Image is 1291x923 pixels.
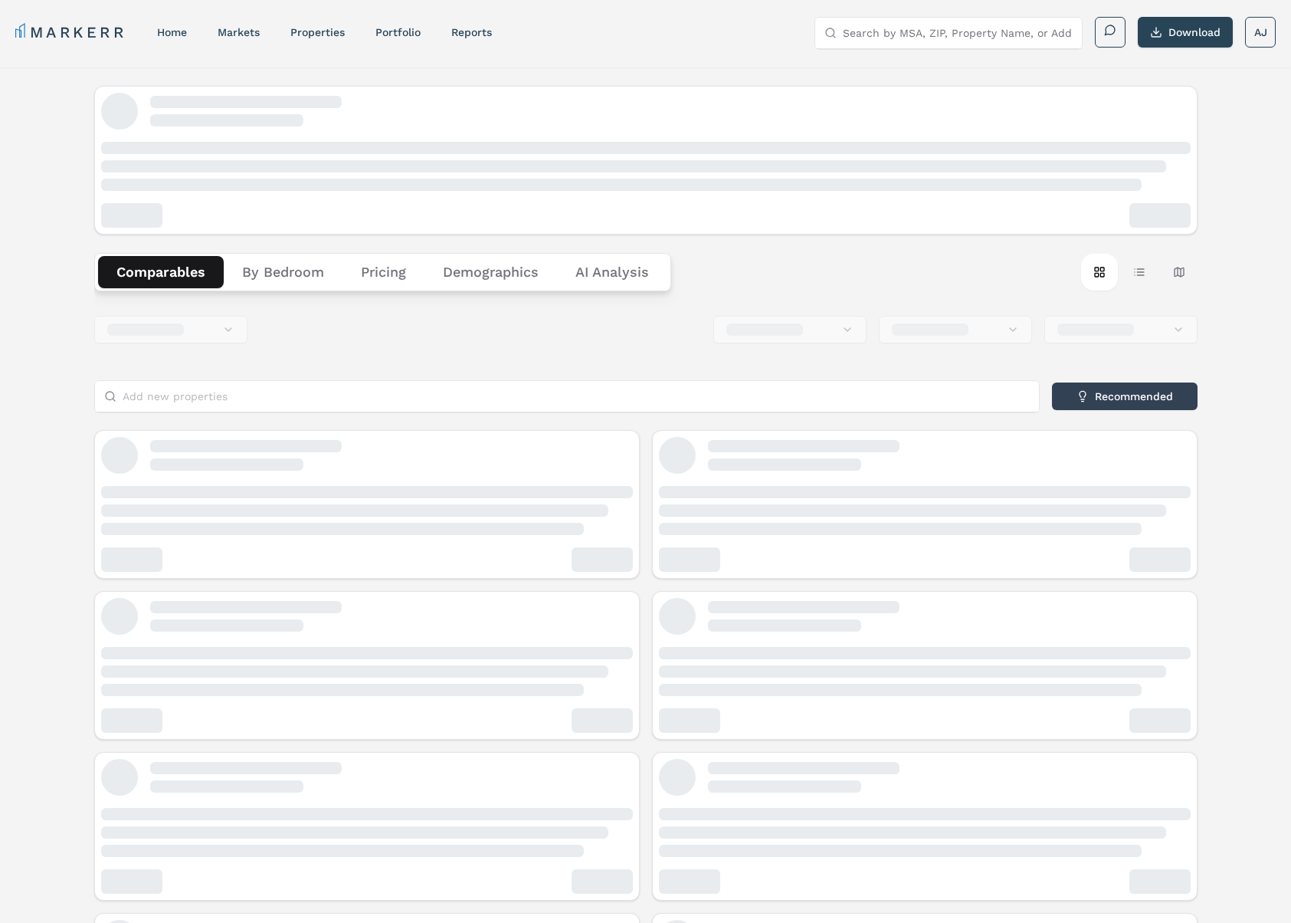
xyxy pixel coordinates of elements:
button: Download [1138,17,1233,48]
a: MARKERR [15,21,126,43]
button: Demographics [424,256,557,288]
button: Comparables [98,256,224,288]
a: home [157,26,187,38]
button: Recommended [1052,383,1198,410]
a: properties [290,26,345,38]
input: Add new properties [123,381,1030,412]
a: markets [218,26,260,38]
input: Search by MSA, ZIP, Property Name, or Address [843,18,1073,48]
span: AJ [1254,25,1267,40]
button: Pricing [342,256,424,288]
a: Portfolio [375,26,421,38]
button: By Bedroom [224,256,342,288]
button: AI Analysis [557,256,667,288]
button: AJ [1245,17,1276,48]
a: reports [451,26,492,38]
